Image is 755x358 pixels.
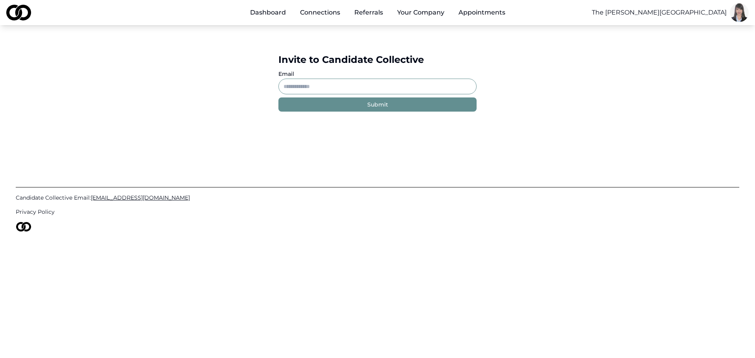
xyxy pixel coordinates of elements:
img: logo [6,5,31,20]
a: Dashboard [244,5,292,20]
a: Connections [294,5,346,20]
a: Referrals [348,5,389,20]
img: 51457996-7adf-4995-be40-a9f8ac946256-Picture1-profile_picture.jpg [730,3,749,22]
div: Invite to Candidate Collective [278,53,477,66]
label: Email [278,70,294,77]
button: Your Company [391,5,451,20]
nav: Main [244,5,512,20]
a: Privacy Policy [16,208,739,216]
span: [EMAIL_ADDRESS][DOMAIN_NAME] [91,194,190,201]
a: Candidate Collective Email:[EMAIL_ADDRESS][DOMAIN_NAME] [16,194,739,202]
button: Submit [278,97,477,112]
button: The [PERSON_NAME][GEOGRAPHIC_DATA] [592,8,727,17]
img: logo [16,222,31,231]
div: Submit [367,101,388,108]
a: Appointments [452,5,512,20]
